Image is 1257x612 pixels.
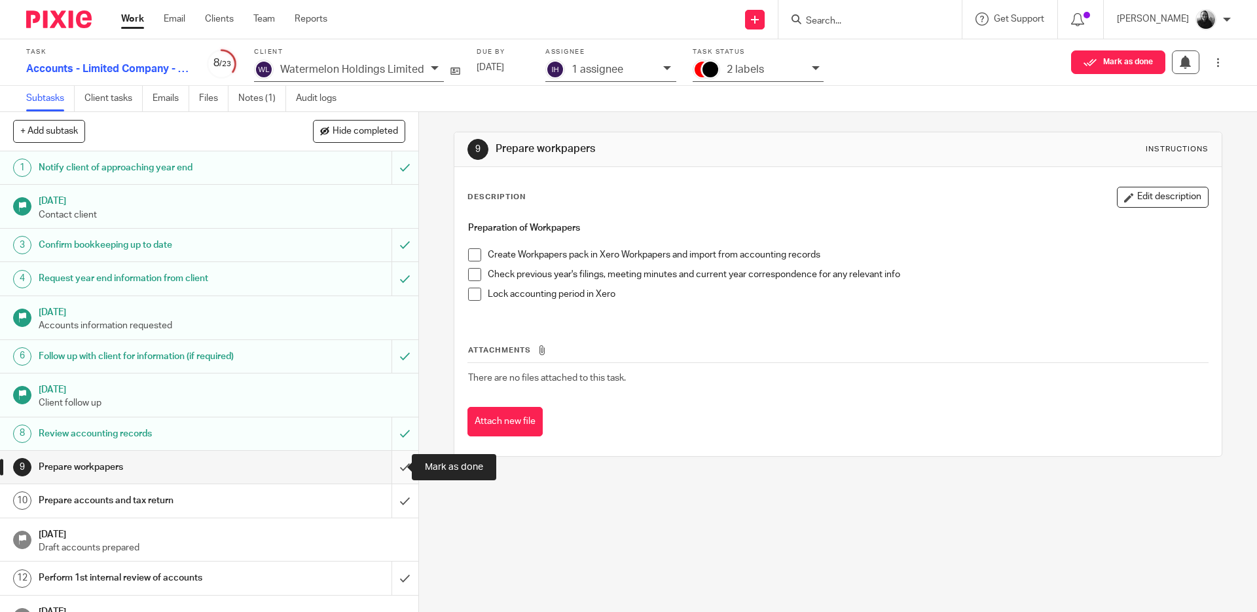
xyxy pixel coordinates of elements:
[39,424,265,444] h1: Review accounting records
[496,142,866,156] h1: Prepare workpapers
[13,491,31,510] div: 10
[13,159,31,177] div: 1
[13,425,31,443] div: 8
[477,48,529,56] label: Due by
[295,12,327,26] a: Reports
[39,158,265,178] h1: Notify client of approaching year end
[727,64,764,75] p: 2 labels
[199,86,228,111] a: Files
[164,12,185,26] a: Email
[39,525,405,541] h1: [DATE]
[39,380,405,396] h1: [DATE]
[39,491,265,510] h1: Prepare accounts and tax return
[1071,50,1165,74] button: Mark as done
[488,268,1207,281] p: Check previous year's filings, meeting minutes and current year correspondence for any relevant info
[238,86,286,111] a: Notes (1)
[39,457,265,477] h1: Prepare workpapers
[477,63,504,72] span: [DATE]
[39,347,265,366] h1: Follow up with client for information (if required)
[254,60,274,79] img: svg%3E
[13,569,31,588] div: 12
[468,221,1207,235] h4: Preparation of Workpapers
[39,269,265,288] h1: Request year end information from client
[1103,58,1153,67] span: Mark as done
[26,48,190,56] label: Task
[488,288,1207,301] p: Lock accounting period in Xero
[467,407,543,436] button: Attach new file
[26,86,75,111] a: Subtasks
[153,86,189,111] a: Emails
[994,14,1044,24] span: Get Support
[39,208,405,221] p: Contact client
[39,541,405,554] p: Draft accounts prepared
[39,319,405,332] p: Accounts information requested
[121,12,144,26] a: Work
[13,458,31,476] div: 9
[333,126,398,137] span: Hide completed
[39,396,405,410] p: Client follow up
[253,12,275,26] a: Team
[468,373,626,383] span: There are no files attached to this task.
[39,303,405,319] h1: [DATE]
[13,120,85,142] button: + Add subtask
[26,10,92,28] img: Pixie
[805,16,922,28] input: Search
[280,64,424,75] p: Watermelon Holdings Limited
[1146,144,1209,155] div: Instructions
[1117,187,1209,208] button: Edit description
[468,347,531,354] span: Attachments
[467,192,526,202] p: Description
[39,191,405,208] h1: [DATE]
[206,56,238,71] div: 8
[1117,12,1189,26] p: [PERSON_NAME]
[545,60,565,79] img: svg%3E
[1195,9,1216,30] img: IMG_9585.jpg
[13,236,31,254] div: 3
[205,12,234,26] a: Clients
[545,48,676,56] label: Assignee
[254,48,460,56] label: Client
[84,86,143,111] a: Client tasks
[39,235,265,255] h1: Confirm bookkeeping up to date
[488,248,1207,261] p: Create Workpapers pack in Xero Workpapers and import from accounting records
[313,120,405,142] button: Hide completed
[467,139,488,160] div: 9
[296,86,346,111] a: Audit logs
[693,48,824,56] label: Task status
[13,347,31,366] div: 6
[572,64,623,75] p: 1 assignee
[219,60,231,67] small: /23
[39,568,265,588] h1: Perform 1st internal review of accounts
[13,270,31,288] div: 4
